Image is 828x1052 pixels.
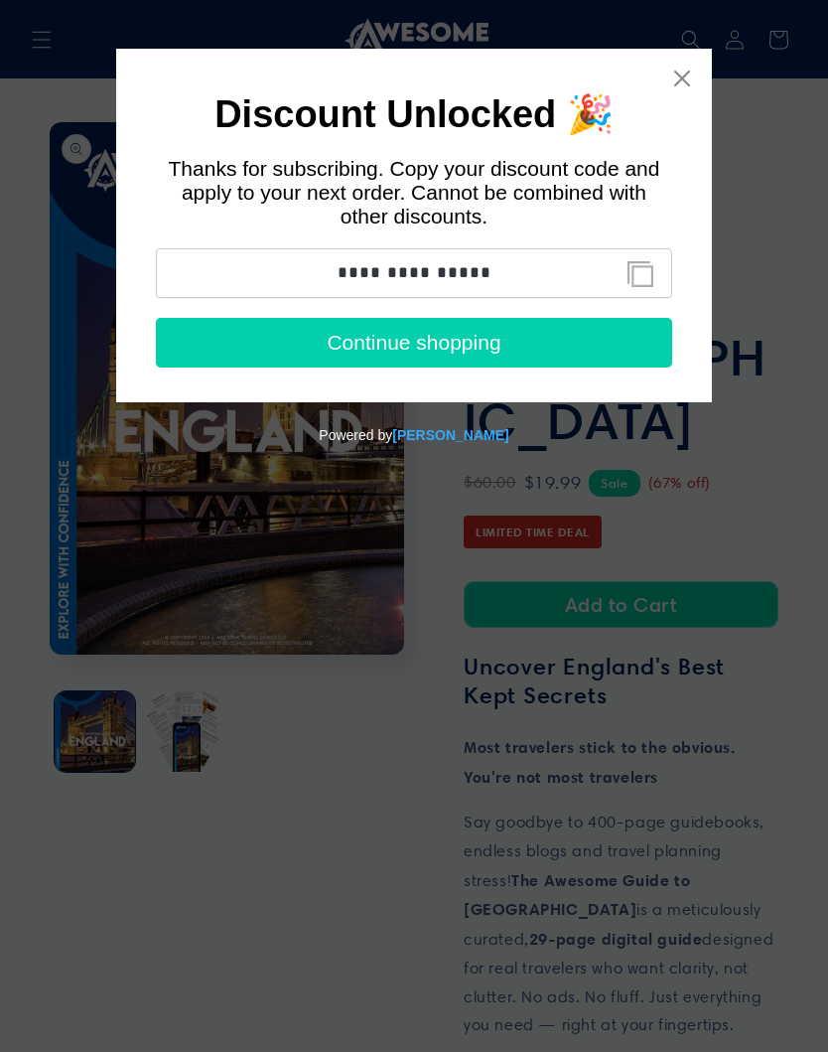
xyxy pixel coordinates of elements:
[156,157,672,228] div: Thanks for subscribing. Copy your discount code and apply to your next order. Cannot be combined ...
[8,402,820,468] div: Powered by
[156,318,672,368] button: Continue shopping
[672,69,692,88] a: Close widget
[392,427,508,443] a: Powered by Tydal
[156,99,672,132] h1: Discount Unlocked 🎉
[618,254,662,294] button: Copy discount code to clipboard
